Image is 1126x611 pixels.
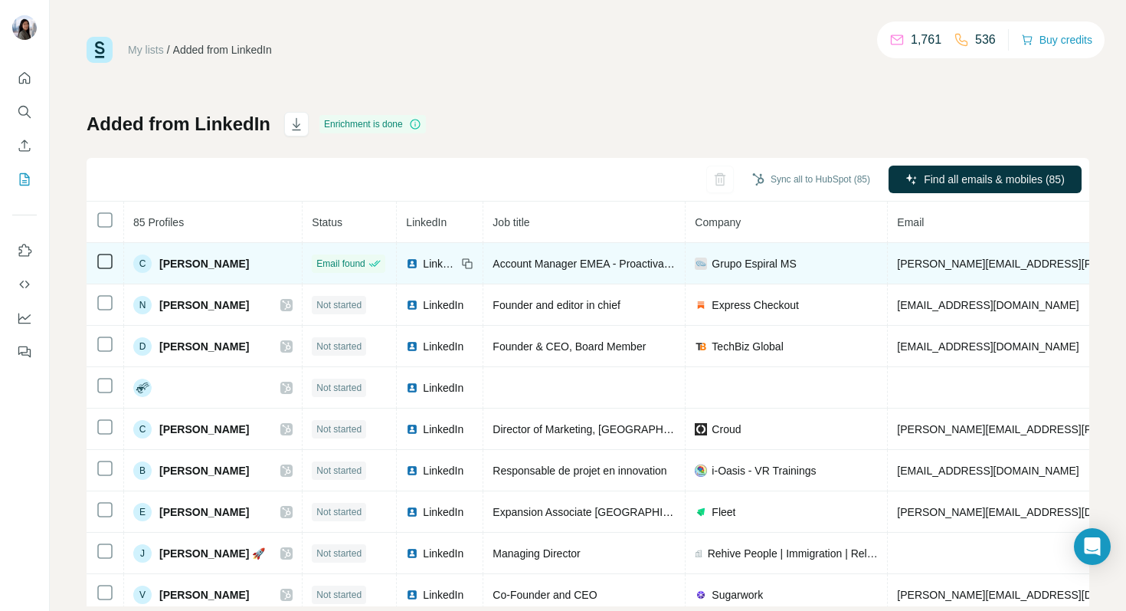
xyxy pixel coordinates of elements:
span: Sugarwork [712,587,763,603]
button: Buy credits [1021,29,1092,51]
img: LinkedIn logo [406,258,418,270]
div: Added from LinkedIn [173,42,272,57]
span: [EMAIL_ADDRESS][DOMAIN_NAME] [897,465,1079,477]
span: LinkedIn [423,463,463,478]
span: LinkedIn [423,297,463,313]
img: LinkedIn logo [406,589,418,601]
span: Status [312,216,342,228]
button: My lists [12,166,37,193]
img: Avatar [12,15,37,40]
img: Surfe Logo [87,37,113,63]
span: Not started [316,588,362,602]
img: company-logo [695,340,707,353]
span: i-Oasis - VR Trainings [712,463,816,478]
img: LinkedIn logo [406,382,418,394]
button: Dashboard [12,304,37,332]
span: [EMAIL_ADDRESS][DOMAIN_NAME] [897,340,1079,353]
span: [PERSON_NAME] 🚀 [159,546,265,561]
button: Use Surfe on LinkedIn [12,237,37,264]
li: / [167,42,170,57]
a: My lists [128,44,164,56]
div: C [133,420,152,439]
button: Search [12,98,37,126]
span: Not started [316,298,362,312]
span: LinkedIn [423,546,463,561]
img: company-logo [695,465,707,477]
img: company-logo [695,506,707,518]
span: LinkedIn [423,256,457,271]
span: Not started [316,505,362,519]
span: Grupo Espiral MS [712,256,796,271]
span: Rehive People | Immigration | Relocation | Global Talent [708,546,879,561]
h1: Added from LinkedIn [87,112,270,136]
span: [PERSON_NAME] [159,463,249,478]
span: [PERSON_NAME] [159,587,249,603]
img: company-logo [695,258,707,270]
button: Feedback [12,338,37,366]
span: Founder & CEO, Board Member [493,340,646,353]
button: Sync all to HubSpot (85) [741,168,881,191]
span: Croud [712,422,741,437]
span: Co-Founder and CEO [493,589,597,601]
span: Email found [316,257,365,271]
button: Quick start [12,64,37,92]
span: Not started [316,464,362,478]
span: Job title [493,216,529,228]
img: LinkedIn logo [406,506,418,518]
span: Not started [316,547,362,560]
img: LinkedIn logo [406,340,418,353]
span: LinkedIn [423,380,463,396]
button: Enrich CSV [12,132,37,159]
span: Fleet [712,504,735,520]
img: company-logo [695,589,707,601]
div: Enrichment is done [319,115,426,133]
div: C [133,255,152,273]
span: [PERSON_NAME] [159,504,249,520]
img: LinkedIn logo [406,423,418,435]
img: LinkedIn logo [406,299,418,311]
div: N [133,296,152,314]
div: B [133,462,152,480]
span: LinkedIn [406,216,447,228]
span: Not started [316,422,362,436]
div: Open Intercom Messenger [1074,528,1111,565]
span: Email [897,216,924,228]
span: Account Manager EMEA - Proactivanet [493,258,679,270]
button: Use Surfe API [12,271,37,298]
span: Founder and editor in chief [493,299,620,311]
span: [PERSON_NAME] [159,422,249,437]
span: [EMAIL_ADDRESS][DOMAIN_NAME] [897,299,1079,311]
img: company-logo [695,299,707,311]
button: Find all emails & mobiles (85) [889,166,1082,193]
span: LinkedIn [423,422,463,437]
span: Managing Director [493,547,580,560]
img: LinkedIn logo [406,465,418,477]
span: [PERSON_NAME] [159,297,249,313]
span: LinkedIn [423,339,463,354]
span: Director of Marketing, [GEOGRAPHIC_DATA] [493,423,709,435]
div: V [133,586,152,604]
span: LinkedIn [423,504,463,520]
div: J [133,544,152,563]
span: 85 Profiles [133,216,184,228]
span: Not started [316,340,362,353]
p: 1,761 [911,31,941,49]
span: Expansion Associate [GEOGRAPHIC_DATA] [493,506,706,518]
span: Company [695,216,741,228]
div: E [133,503,152,521]
span: [PERSON_NAME] [159,256,249,271]
span: Not started [316,381,362,395]
p: 536 [975,31,996,49]
img: LinkedIn logo [406,547,418,560]
div: D [133,337,152,356]
span: Express Checkout [712,297,799,313]
span: Responsable de projet en innovation [493,465,666,477]
span: TechBiz Global [712,339,783,354]
span: LinkedIn [423,587,463,603]
span: Find all emails & mobiles (85) [924,172,1065,187]
img: company-logo [695,423,707,435]
span: [PERSON_NAME] [159,339,249,354]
